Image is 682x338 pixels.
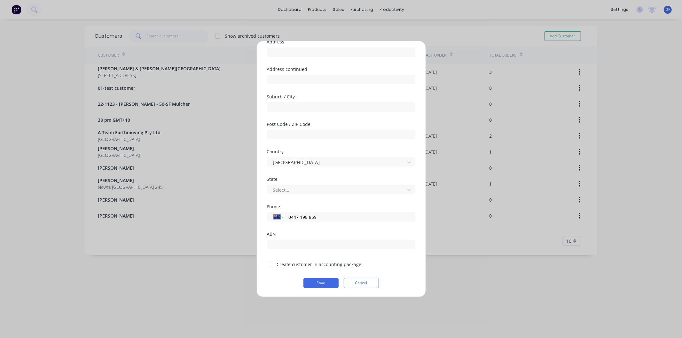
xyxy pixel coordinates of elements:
div: Post Code / ZIP Code [267,122,415,127]
div: State [267,177,415,181]
div: Address continued [267,67,415,72]
div: Address [267,40,415,44]
button: Cancel [344,278,379,288]
div: Phone [267,204,415,209]
div: ABN [267,232,415,236]
div: Country [267,150,415,154]
button: Save [303,278,339,288]
div: Suburb / City [267,95,415,99]
div: Create customer in accounting package [277,261,362,268]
